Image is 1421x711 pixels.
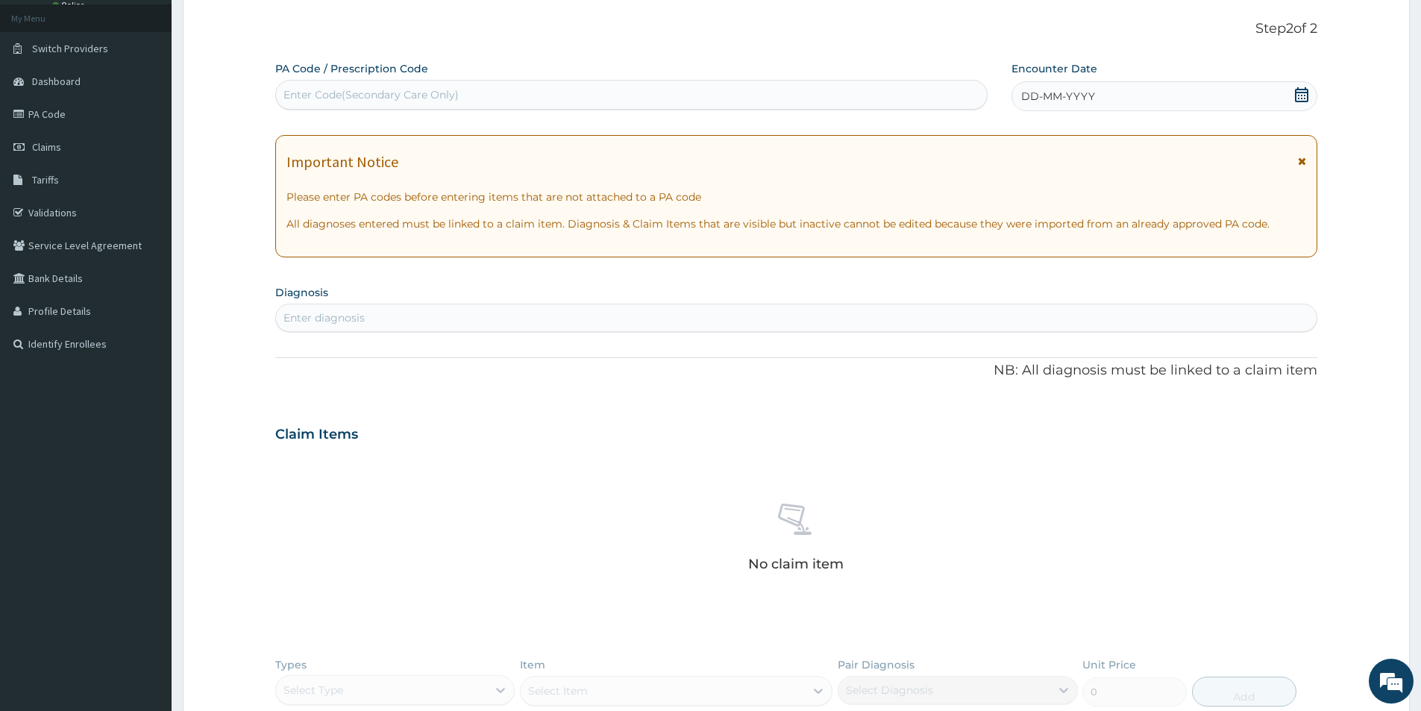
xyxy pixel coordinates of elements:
[245,7,280,43] div: Minimize live chat window
[275,361,1317,380] p: NB: All diagnosis must be linked to a claim item
[283,310,365,325] div: Enter diagnosis
[1021,89,1095,104] span: DD-MM-YYYY
[275,427,358,443] h3: Claim Items
[275,285,328,300] label: Diagnosis
[87,188,206,339] span: We're online!
[7,407,284,460] textarea: Type your message and hit 'Enter'
[286,216,1306,231] p: All diagnoses entered must be linked to a claim item. Diagnosis & Claim Items that are visible bu...
[283,87,459,102] div: Enter Code(Secondary Care Only)
[28,75,60,112] img: d_794563401_company_1708531726252_794563401
[32,140,61,154] span: Claims
[78,84,251,103] div: Chat with us now
[286,154,398,170] h1: Important Notice
[32,42,108,55] span: Switch Providers
[286,190,1306,204] p: Please enter PA codes before entering items that are not attached to a PA code
[1011,61,1097,76] label: Encounter Date
[32,173,59,187] span: Tariffs
[275,21,1317,37] p: Step 2 of 2
[275,61,428,76] label: PA Code / Prescription Code
[32,75,81,88] span: Dashboard
[748,557,844,571] p: No claim item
